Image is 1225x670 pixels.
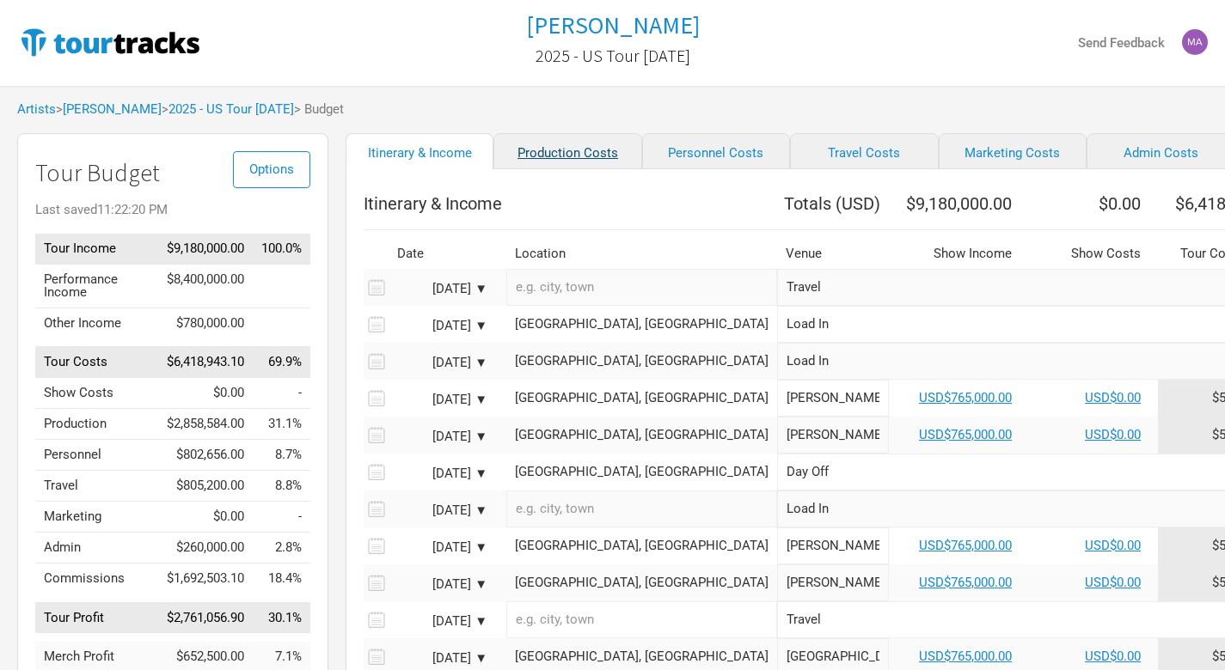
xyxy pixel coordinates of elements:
td: Other Income as % of Tour Income [253,308,310,338]
td: Commissions as % of Tour Income [253,563,310,594]
td: Marketing [35,502,158,533]
th: Date [389,239,500,269]
th: $0.00 [1029,186,1158,221]
div: Last saved 11:22:20 PM [35,204,310,216]
div: [DATE] ▼ [393,615,487,628]
div: Brooklyn, United States [515,539,769,552]
td: Admin as % of Tour Income [253,533,310,563]
td: $1,692,503.10 [158,563,253,594]
h2: 2025 - US Tour [DATE] [536,46,690,65]
input: e.g. city, town [506,490,777,527]
td: Personnel [35,440,158,471]
td: Travel as % of Tour Income [253,471,310,502]
input: Barclay's Centre [777,417,889,454]
td: $2,858,584.00 [158,409,253,440]
td: Tour Costs [35,347,158,378]
td: $805,200.00 [158,471,253,502]
div: [DATE] ▼ [393,320,487,332]
div: Brooklyn, United States [515,318,769,331]
a: Production Costs [493,133,641,169]
a: 2025 - US Tour [DATE] [536,38,690,74]
th: Show Costs [1029,239,1158,269]
div: [DATE] ▼ [393,393,487,406]
div: Brooklyn, United States [515,355,769,368]
div: [DATE] ▼ [393,356,487,369]
div: [DATE] ▼ [393,467,487,480]
a: USD$765,000.00 [919,575,1012,590]
a: Personnel Costs [642,133,790,169]
button: Options [233,151,310,188]
div: [DATE] ▼ [393,504,487,517]
div: [DATE] ▼ [393,652,487,665]
a: Artists [17,101,56,117]
th: Location [506,239,777,269]
div: [DATE] ▼ [393,541,487,554]
a: USD$0.00 [1085,390,1141,405]
td: Production [35,409,158,440]
h1: Tour Budget [35,160,310,186]
input: e.g. city, town [506,269,777,306]
td: $2,761,056.90 [158,602,253,633]
a: [PERSON_NAME] [526,12,700,39]
input: e.g. city, town [506,601,777,638]
a: Itinerary & Income [346,133,493,169]
span: Options [249,161,294,177]
img: mattchequer [1182,29,1208,55]
div: [DATE] ▼ [393,430,487,443]
td: Tour Profit [35,602,158,633]
input: Barclay's Centre [777,527,889,564]
span: > [162,103,294,116]
strong: Send Feedback [1078,35,1165,51]
a: 2025 - US Tour [DATE] [168,101,294,117]
th: Venue [777,239,889,269]
input: Barclay's Centre [777,380,889,417]
td: $0.00 [158,502,253,533]
a: USD$765,000.00 [919,649,1012,664]
td: Marketing as % of Tour Income [253,502,310,533]
td: Tour Costs as % of Tour Income [253,347,310,378]
td: Performance Income as % of Tour Income [253,264,310,308]
td: Performance Income [35,264,158,308]
th: Show Income [889,239,1029,269]
td: Other Income [35,308,158,338]
a: USD$0.00 [1085,538,1141,553]
a: USD$765,000.00 [919,538,1012,553]
td: Personnel as % of Tour Income [253,440,310,471]
td: $8,400,000.00 [158,264,253,308]
td: $9,180,000.00 [158,234,253,265]
div: Brooklyn, United States [515,466,769,478]
td: Production as % of Tour Income [253,409,310,440]
a: Travel Costs [790,133,938,169]
div: [DATE] ▼ [393,578,487,591]
a: Marketing Costs [939,133,1087,169]
td: $6,418,943.10 [158,347,253,378]
div: Chicago, United States [515,650,769,663]
th: Itinerary & Income [364,186,777,221]
a: USD$765,000.00 [919,390,1012,405]
div: [DATE] ▼ [393,283,487,295]
div: Brooklyn, United States [515,429,769,442]
div: Brooklyn, United States [515,576,769,589]
td: Tour Income [35,234,158,265]
a: USD$765,000.00 [919,427,1012,442]
a: [PERSON_NAME] [63,101,162,117]
th: Totals ( USD ) [777,186,889,221]
td: Show Costs as % of Tour Income [253,378,310,409]
td: Tour Income as % of Tour Income [253,234,310,265]
a: USD$0.00 [1085,427,1141,442]
td: $802,656.00 [158,440,253,471]
td: Commissions [35,563,158,594]
span: > [56,103,162,116]
td: Tour Profit as % of Tour Income [253,602,310,633]
a: USD$0.00 [1085,575,1141,590]
h1: [PERSON_NAME] [526,9,700,40]
span: > Budget [294,103,344,116]
th: $9,180,000.00 [889,186,1029,221]
td: Admin [35,533,158,563]
td: $780,000.00 [158,308,253,338]
td: $260,000.00 [158,533,253,563]
td: $0.00 [158,378,253,409]
div: Brooklyn, United States [515,392,769,405]
input: Barclay's Centre [777,564,889,601]
a: USD$0.00 [1085,649,1141,664]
